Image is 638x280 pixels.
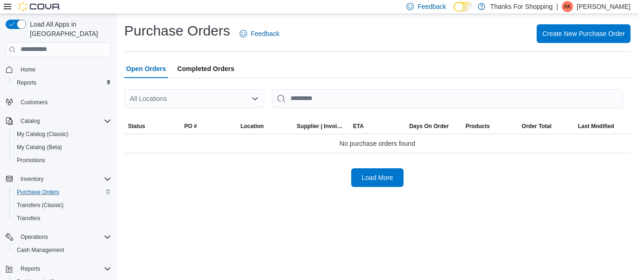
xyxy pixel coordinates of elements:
[9,212,115,225] button: Transfers
[340,138,415,149] span: No purchase orders found
[409,122,449,130] span: Days On Order
[466,122,490,130] span: Products
[2,63,115,76] button: Home
[13,142,111,153] span: My Catalog (Beta)
[9,186,115,199] button: Purchase Orders
[542,29,625,38] span: Create New Purchase Order
[13,129,72,140] a: My Catalog (Classic)
[293,119,349,134] button: Supplier | Invoice Number
[2,95,115,108] button: Customers
[13,244,68,256] a: Cash Management
[353,122,364,130] span: ETA
[537,24,631,43] button: Create New Purchase Order
[9,128,115,141] button: My Catalog (Classic)
[272,89,623,108] input: This is a search bar. After typing your query, hit enter to filter the results lower in the page.
[9,244,115,257] button: Cash Management
[13,155,111,166] span: Promotions
[9,199,115,212] button: Transfers (Classic)
[21,265,40,273] span: Reports
[177,59,234,78] span: Completed Orders
[21,99,48,106] span: Customers
[21,175,43,183] span: Inventory
[17,79,36,86] span: Reports
[17,173,47,185] button: Inventory
[17,115,43,127] button: Catalog
[13,155,49,166] a: Promotions
[351,168,404,187] button: Load More
[13,187,63,198] a: Purchase Orders
[13,200,67,211] a: Transfers (Classic)
[17,130,69,138] span: My Catalog (Classic)
[180,119,236,134] button: PO #
[2,115,115,128] button: Catalog
[241,122,264,130] div: Location
[17,231,111,243] span: Operations
[251,29,279,38] span: Feedback
[17,96,111,108] span: Customers
[405,119,461,134] button: Days On Order
[126,59,166,78] span: Open Orders
[251,95,259,102] button: Open list of options
[2,230,115,244] button: Operations
[13,187,111,198] span: Purchase Orders
[21,117,40,125] span: Catalog
[577,1,631,12] p: [PERSON_NAME]
[13,142,66,153] a: My Catalog (Beta)
[128,122,145,130] span: Status
[522,122,552,130] span: Order Total
[184,122,197,130] span: PO #
[556,1,558,12] p: |
[17,263,111,274] span: Reports
[21,66,35,73] span: Home
[564,1,571,12] span: AK
[17,157,45,164] span: Promotions
[19,2,61,11] img: Cova
[17,64,111,75] span: Home
[418,2,446,11] span: Feedback
[13,77,40,88] a: Reports
[13,200,111,211] span: Transfers (Classic)
[17,188,59,196] span: Purchase Orders
[297,122,345,130] span: Supplier | Invoice Number
[17,97,51,108] a: Customers
[362,173,393,182] span: Load More
[17,246,64,254] span: Cash Management
[349,119,405,134] button: ETA
[17,115,111,127] span: Catalog
[462,119,518,134] button: Products
[17,215,40,222] span: Transfers
[13,213,44,224] a: Transfers
[9,76,115,89] button: Reports
[237,119,293,134] button: Location
[490,1,553,12] p: Thanks For Shopping
[17,263,44,274] button: Reports
[574,119,631,134] button: Last Modified
[2,262,115,275] button: Reports
[13,77,111,88] span: Reports
[17,64,39,75] a: Home
[17,173,111,185] span: Inventory
[9,154,115,167] button: Promotions
[2,172,115,186] button: Inventory
[17,201,64,209] span: Transfers (Classic)
[13,244,111,256] span: Cash Management
[124,119,180,134] button: Status
[454,2,473,12] input: Dark Mode
[13,213,111,224] span: Transfers
[17,144,62,151] span: My Catalog (Beta)
[13,129,111,140] span: My Catalog (Classic)
[21,233,48,241] span: Operations
[17,231,52,243] button: Operations
[124,22,230,40] h1: Purchase Orders
[562,1,573,12] div: Anya Kinzel-Cadrin
[236,24,283,43] a: Feedback
[518,119,574,134] button: Order Total
[26,20,111,38] span: Load All Apps in [GEOGRAPHIC_DATA]
[9,141,115,154] button: My Catalog (Beta)
[578,122,614,130] span: Last Modified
